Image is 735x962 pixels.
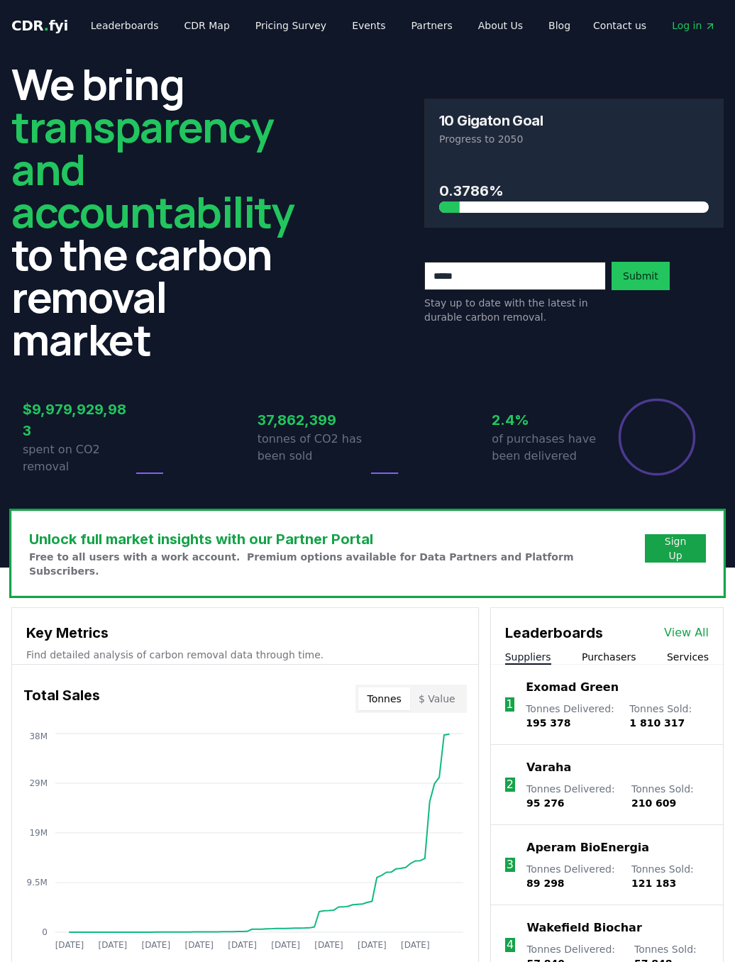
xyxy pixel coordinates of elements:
[314,940,343,950] tspan: [DATE]
[258,431,367,465] p: tonnes of CO2 has been sold
[23,399,133,441] h3: $9,979,929,983
[645,534,706,563] button: Sign Up
[664,624,709,641] a: View All
[526,862,617,890] p: Tonnes Delivered :
[228,940,257,950] tspan: [DATE]
[467,13,534,38] a: About Us
[492,409,602,431] h3: 2.4%
[26,648,464,662] p: Find detailed analysis of carbon removal data through time.
[258,409,367,431] h3: 37,862,399
[526,759,571,776] a: Varaha
[358,940,387,950] tspan: [DATE]
[23,685,100,713] h3: Total Sales
[526,878,565,889] span: 89 298
[11,97,294,240] span: transparency and accountability
[11,16,68,35] a: CDR.fyi
[526,679,619,696] a: Exomad Green
[661,13,727,38] a: Log in
[505,622,603,643] h3: Leaderboards
[631,862,709,890] p: Tonnes Sold :
[401,940,430,950] tspan: [DATE]
[537,13,582,38] a: Blog
[271,940,300,950] tspan: [DATE]
[631,782,709,810] p: Tonnes Sold :
[173,13,241,38] a: CDR Map
[526,717,570,729] span: 195 378
[11,17,68,34] span: CDR fyi
[184,940,214,950] tspan: [DATE]
[29,529,645,550] h3: Unlock full market insights with our Partner Portal
[507,936,514,953] p: 4
[29,828,48,838] tspan: 19M
[667,650,709,664] button: Services
[582,13,658,38] a: Contact us
[439,132,709,146] p: Progress to 2050
[142,940,171,950] tspan: [DATE]
[42,927,48,937] tspan: 0
[526,702,615,730] p: Tonnes Delivered :
[439,180,709,201] h3: 0.3786%
[526,919,641,936] a: Wakefield Biochar
[358,687,409,710] button: Tonnes
[99,940,128,950] tspan: [DATE]
[629,717,685,729] span: 1 810 317
[629,702,709,730] p: Tonnes Sold :
[507,856,514,873] p: 3
[672,18,716,33] span: Log in
[526,839,649,856] a: Aperam BioEnergia
[23,441,133,475] p: spent on CO2 removal
[79,13,170,38] a: Leaderboards
[410,687,464,710] button: $ Value
[582,650,636,664] button: Purchasers
[612,262,670,290] button: Submit
[29,778,48,788] tspan: 29M
[27,878,48,888] tspan: 9.5M
[44,17,49,34] span: .
[505,650,551,664] button: Suppliers
[631,797,676,809] span: 210 609
[526,782,617,810] p: Tonnes Delivered :
[506,696,513,713] p: 1
[29,550,645,578] p: Free to all users with a work account. Premium options available for Data Partners and Platform S...
[55,940,84,950] tspan: [DATE]
[11,62,311,360] h2: We bring to the carbon removal market
[26,622,464,643] h3: Key Metrics
[341,13,397,38] a: Events
[492,431,602,465] p: of purchases have been delivered
[29,731,48,741] tspan: 38M
[244,13,338,38] a: Pricing Survey
[582,13,727,38] nav: Main
[507,776,514,793] p: 2
[617,397,697,477] div: Percentage of sales delivered
[439,114,543,128] h3: 10 Gigaton Goal
[79,13,582,38] nav: Main
[424,296,606,324] p: Stay up to date with the latest in durable carbon removal.
[526,797,565,809] span: 95 276
[656,534,695,563] a: Sign Up
[631,878,676,889] span: 121 183
[400,13,464,38] a: Partners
